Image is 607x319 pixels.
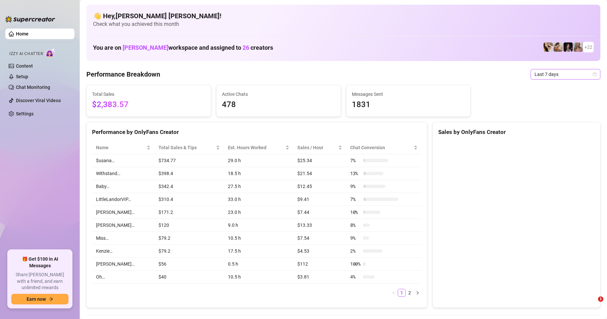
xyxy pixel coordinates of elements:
li: 2 [406,289,414,297]
span: [PERSON_NAME] [123,44,168,51]
img: Kayla (@kaylathaylababy) [554,42,563,52]
a: Settings [16,111,34,116]
span: arrow-right [49,297,53,301]
a: Setup [16,74,28,79]
span: 9 % [350,183,361,190]
li: Previous Page [390,289,398,297]
td: $25.34 [293,154,346,167]
td: $13.33 [293,219,346,232]
a: 1 [398,289,405,296]
td: Oh… [92,271,154,284]
span: + 22 [584,43,592,51]
th: Name [92,141,154,154]
td: [PERSON_NAME]… [92,258,154,271]
td: 10.5 h [224,271,294,284]
td: $4.53 [293,245,346,258]
td: $12.45 [293,180,346,193]
button: right [414,289,422,297]
td: $112 [293,258,346,271]
h1: You are on workspace and assigned to creators [93,44,273,51]
td: 0.5 h [224,258,294,271]
a: Home [16,31,29,36]
span: Total Sales [92,91,205,98]
button: left [390,289,398,297]
span: calendar [593,72,597,76]
span: 🎁 Get $100 in AI Messages [11,256,68,269]
img: AI Chatter [46,48,56,58]
td: $734.77 [154,154,224,167]
th: Chat Conversion [346,141,422,154]
td: $310.4 [154,193,224,206]
span: 2 % [350,247,361,255]
span: left [392,291,396,295]
span: 478 [222,98,335,111]
td: 9.0 h [224,219,294,232]
td: $9.41 [293,193,346,206]
a: Chat Monitoring [16,85,50,90]
img: logo-BBDzfeDw.svg [5,16,55,23]
span: Total Sales & Tips [158,144,214,151]
span: 9 % [350,234,361,242]
img: Kenzie (@dmaxkenz) [573,42,583,52]
h4: Performance Breakdown [86,70,160,79]
li: Next Page [414,289,422,297]
button: Earn nowarrow-right [11,294,68,304]
span: $2,383.57 [92,98,205,111]
td: $171.2 [154,206,224,219]
span: 4 % [350,273,361,281]
td: 33.0 h [224,193,294,206]
div: Est. Hours Worked [228,144,284,151]
h4: 👋 Hey, [PERSON_NAME] [PERSON_NAME] ! [93,11,594,21]
span: Last 7 days [535,69,596,79]
span: 10 % [350,209,361,216]
td: 23.0 h [224,206,294,219]
td: 10.5 h [224,232,294,245]
td: $7.44 [293,206,346,219]
span: 1 [598,296,603,302]
iframe: Intercom live chat [584,296,600,312]
td: $21.54 [293,167,346,180]
td: 17.5 h [224,245,294,258]
a: Discover Viral Videos [16,98,61,103]
td: $40 [154,271,224,284]
span: Chat Conversion [350,144,412,151]
span: 26 [243,44,249,51]
td: $120 [154,219,224,232]
span: Sales / Hour [297,144,337,151]
div: Sales by OnlyFans Creator [438,128,595,137]
td: Kenzie… [92,245,154,258]
td: $3.81 [293,271,346,284]
a: Content [16,63,33,69]
td: LittleLandorVIP… [92,193,154,206]
span: 1831 [352,98,465,111]
td: $usana… [92,154,154,167]
span: Active Chats [222,91,335,98]
th: Total Sales & Tips [154,141,224,154]
td: Withstand… [92,167,154,180]
td: [PERSON_NAME]… [92,219,154,232]
td: 18.5 h [224,167,294,180]
span: Check what you achieved this month [93,21,594,28]
td: $398.4 [154,167,224,180]
td: 27.5 h [224,180,294,193]
span: Messages Sent [352,91,465,98]
span: Izzy AI Chatter [9,51,43,57]
span: Name [96,144,145,151]
a: 2 [406,289,413,296]
img: Avry (@avryjennerfree) [544,42,553,52]
span: 13 % [350,170,361,177]
td: $56 [154,258,224,271]
td: $79.2 [154,245,224,258]
div: Performance by OnlyFans Creator [92,128,422,137]
td: [PERSON_NAME]… [92,206,154,219]
td: $7.54 [293,232,346,245]
td: $342.4 [154,180,224,193]
th: Sales / Hour [293,141,346,154]
span: 8 % [350,222,361,229]
span: Share [PERSON_NAME] with a friend, and earn unlimited rewards [11,272,68,291]
span: Earn now [27,296,46,302]
td: $79.2 [154,232,224,245]
td: 29.0 h [224,154,294,167]
span: 7 % [350,157,361,164]
span: 7 % [350,196,361,203]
